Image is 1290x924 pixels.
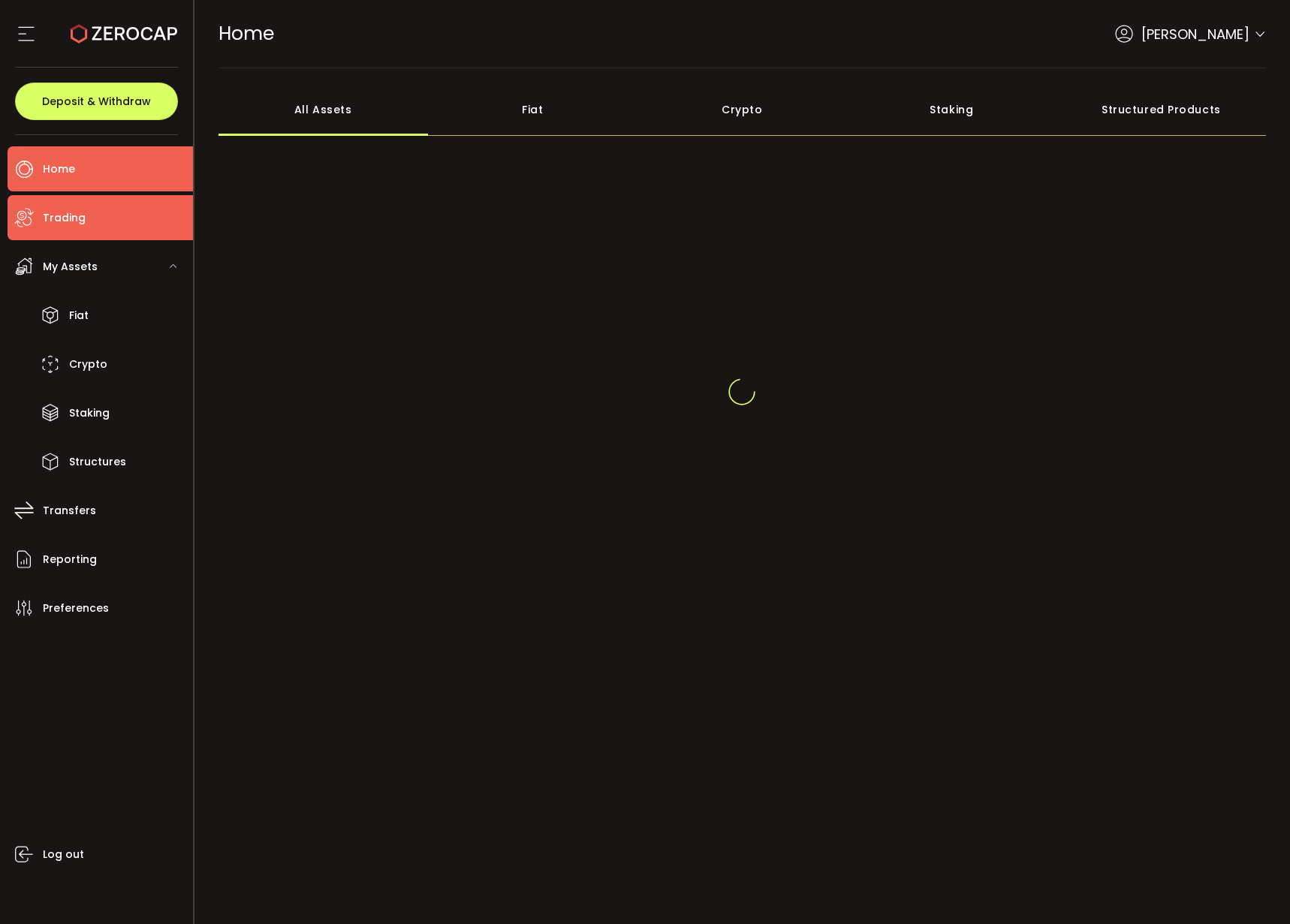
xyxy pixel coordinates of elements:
[219,83,428,136] div: All Assets
[43,844,84,865] span: Log out
[69,354,107,375] span: Crypto
[1141,24,1249,44] span: [PERSON_NAME]
[69,451,126,473] span: Structures
[43,597,109,619] span: Preferences
[15,83,178,120] button: Deposit & Withdraw
[69,305,89,327] span: Fiat
[42,96,151,107] span: Deposit & Withdraw
[847,83,1056,136] div: Staking
[43,500,96,522] span: Transfers
[69,402,110,424] span: Staking
[1056,83,1266,136] div: Structured Products
[43,256,98,278] span: My Assets
[43,207,86,229] span: Trading
[43,158,75,180] span: Home
[637,83,847,136] div: Crypto
[219,20,274,47] span: Home
[1111,762,1290,924] iframe: Chat Widget
[428,83,637,136] div: Fiat
[43,549,97,570] span: Reporting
